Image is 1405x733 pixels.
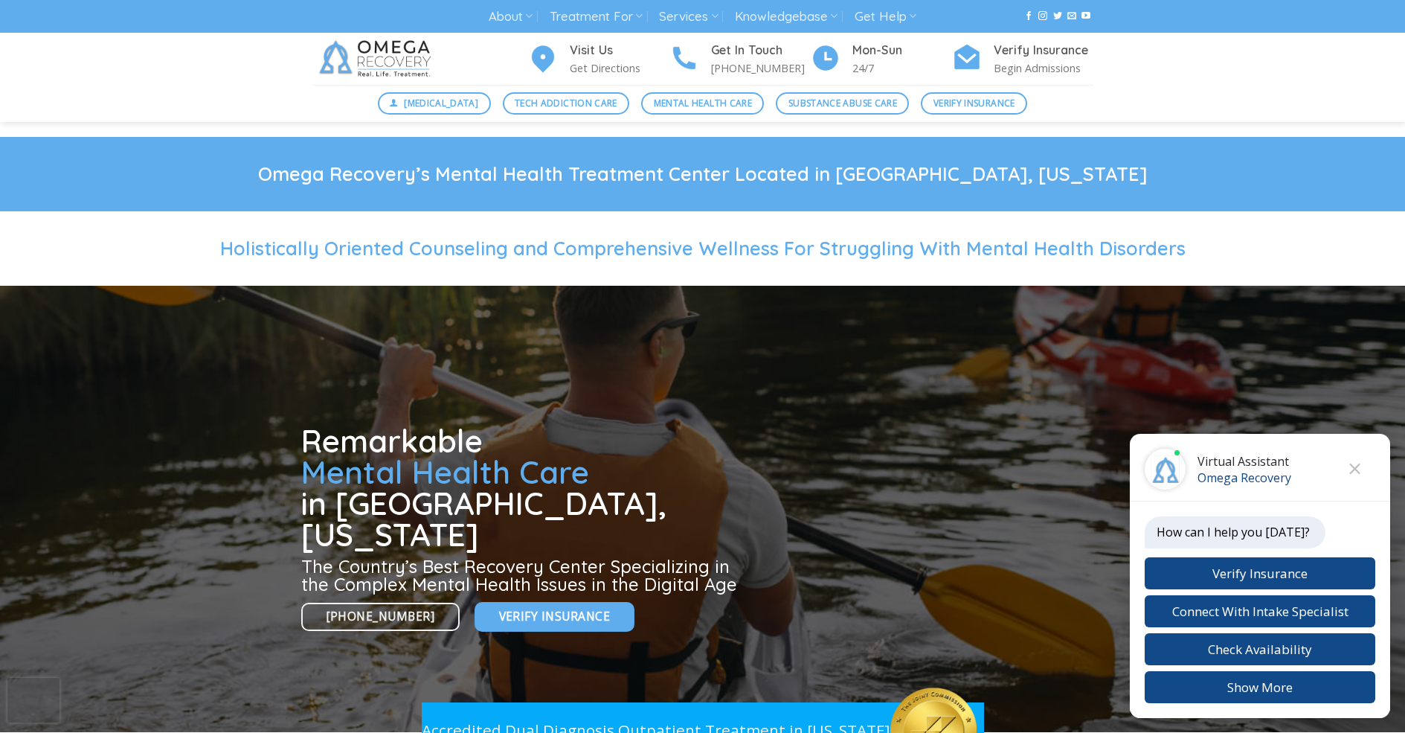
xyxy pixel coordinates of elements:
[570,60,669,77] p: Get Directions
[735,3,837,31] a: Knowledgebase
[933,96,1015,110] span: Verify Insurance
[570,41,669,60] h4: Visit Us
[301,603,460,632] a: [PHONE_NUMBER]
[788,96,897,110] span: Substance Abuse Care
[378,92,491,115] a: [MEDICAL_DATA]
[327,607,435,626] span: [PHONE_NUMBER]
[550,3,643,31] a: Treatment For
[489,3,533,31] a: About
[528,41,669,77] a: Visit Us Get Directions
[669,41,811,77] a: Get In Touch [PHONE_NUMBER]
[921,92,1027,115] a: Verify Insurance
[1053,11,1062,22] a: Follow on Twitter
[301,452,589,492] span: Mental Health Care
[1081,11,1090,22] a: Follow on YouTube
[952,41,1093,77] a: Verify Insurance Begin Admissions
[654,96,752,110] span: Mental Health Care
[855,3,916,31] a: Get Help
[1038,11,1047,22] a: Follow on Instagram
[994,41,1093,60] h4: Verify Insurance
[515,96,617,110] span: Tech Addiction Care
[301,557,743,593] h3: The Country’s Best Recovery Center Specializing in the Complex Mental Health Issues in the Digita...
[711,60,811,77] p: [PHONE_NUMBER]
[776,92,909,115] a: Substance Abuse Care
[404,96,478,110] span: [MEDICAL_DATA]
[475,602,634,631] a: Verify Insurance
[994,60,1093,77] p: Begin Admissions
[7,678,60,723] iframe: reCAPTCHA
[1024,11,1033,22] a: Follow on Facebook
[301,426,743,551] h1: Remarkable in [GEOGRAPHIC_DATA], [US_STATE]
[220,237,1186,260] span: Holistically Oriented Counseling and Comprehensive Wellness For Struggling With Mental Health Dis...
[1067,11,1076,22] a: Send us an email
[711,41,811,60] h4: Get In Touch
[641,92,764,115] a: Mental Health Care
[659,3,718,31] a: Services
[503,92,630,115] a: Tech Addiction Care
[852,60,952,77] p: 24/7
[499,607,610,626] span: Verify Insurance
[852,41,952,60] h4: Mon-Sun
[312,33,443,85] img: Omega Recovery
